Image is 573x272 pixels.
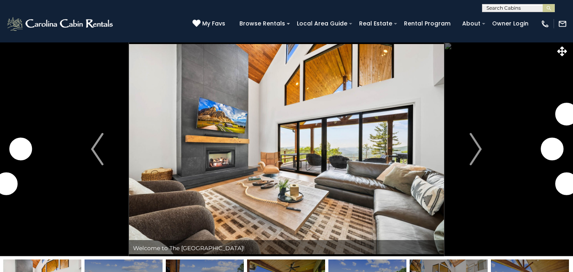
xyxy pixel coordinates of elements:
a: Local Area Guide [293,17,351,30]
a: Browse Rentals [235,17,289,30]
span: My Favs [202,19,225,28]
a: Real Estate [355,17,396,30]
button: Next [444,42,507,256]
a: Owner Login [488,17,533,30]
img: arrow [469,133,482,165]
img: mail-regular-white.png [558,19,567,28]
button: Previous [66,42,129,256]
div: Welcome to The [GEOGRAPHIC_DATA]! [129,240,444,256]
a: Rental Program [400,17,455,30]
img: White-1-2.png [6,16,115,32]
img: arrow [91,133,103,165]
img: phone-regular-white.png [541,19,550,28]
a: About [458,17,484,30]
a: My Favs [192,19,227,28]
